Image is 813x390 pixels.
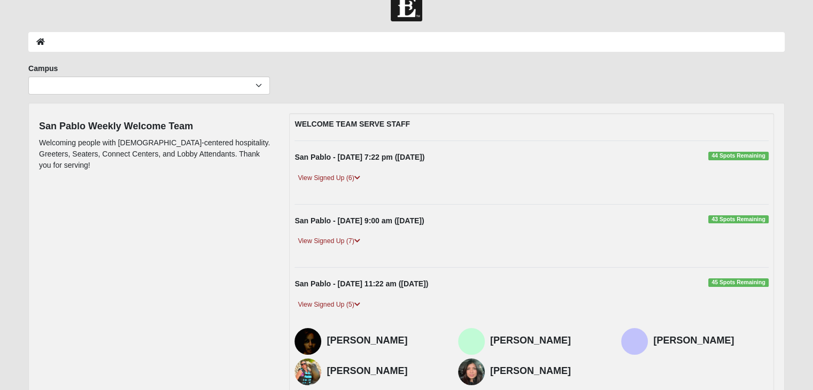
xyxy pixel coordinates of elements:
img: Sophia Choun [458,358,485,385]
a: View Signed Up (7) [295,236,363,247]
span: 45 Spots Remaining [708,278,769,287]
img: Terri Miron [295,358,321,385]
h4: [PERSON_NAME] [327,335,442,347]
span: 43 Spots Remaining [708,215,769,224]
h4: San Pablo Weekly Welcome Team [39,121,273,132]
strong: San Pablo - [DATE] 7:22 pm ([DATE]) [295,153,424,161]
h4: [PERSON_NAME] [653,335,769,347]
span: 44 Spots Remaining [708,152,769,160]
a: View Signed Up (5) [295,299,363,310]
strong: San Pablo - [DATE] 11:22 am ([DATE]) [295,279,428,288]
p: Welcoming people with [DEMOGRAPHIC_DATA]-centered hospitality. Greeters, Seaters, Connect Centers... [39,137,273,171]
h4: [PERSON_NAME] [490,365,606,377]
img: Kanjana Termprom [621,328,648,355]
label: Campus [28,63,58,74]
strong: San Pablo - [DATE] 9:00 am ([DATE]) [295,216,424,225]
a: View Signed Up (6) [295,173,363,184]
h4: [PERSON_NAME] [327,365,442,377]
strong: WELCOME TEAM SERVE STAFF [295,120,410,128]
img: Donna Davidson [458,328,485,355]
h4: [PERSON_NAME] [490,335,606,347]
img: Renee Davis [295,328,321,355]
